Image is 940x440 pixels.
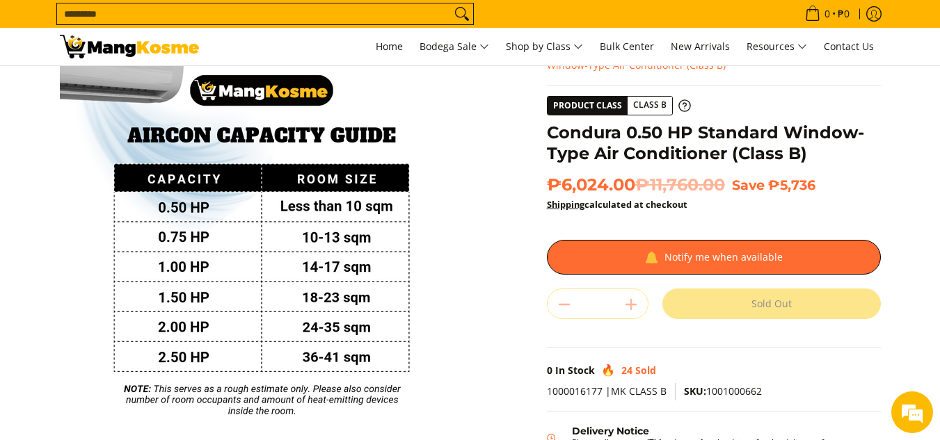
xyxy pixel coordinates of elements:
a: Contact Us [817,28,881,65]
span: Condura 0.50 HP Standard Window-Type Air Conditioner (Class B) [547,40,869,72]
span: SKU: [684,384,706,398]
a: New Arrivals [664,28,737,65]
span: Resources [747,38,807,56]
span: Product Class [548,97,628,115]
a: Shop by Class [499,28,590,65]
a: Bodega Sale [413,28,496,65]
strong: calculated at checkout [547,198,687,211]
span: 1000016177 |MK CLASS B [547,384,667,398]
span: 0 [547,364,552,377]
a: Shipping [547,198,584,211]
span: Sold [635,364,656,377]
a: Resources [740,28,814,65]
span: Home [376,40,403,53]
span: ₱0 [836,9,852,19]
span: • [801,6,854,22]
a: Product Class Class B [547,96,691,115]
span: Shop by Class [506,38,583,56]
span: Bodega Sale [420,38,489,56]
span: ₱6,024.00 [547,174,725,195]
button: Search [451,3,473,24]
del: ₱11,760.00 [635,174,725,195]
span: Bulk Center [600,40,654,53]
h1: Condura 0.50 HP Standard Window-Type Air Conditioner (Class B) [547,122,881,164]
span: 24 [621,364,632,377]
span: Contact Us [824,40,874,53]
span: ₱5,736 [768,177,815,193]
span: Save [732,177,765,193]
strong: Delivery Notice [572,425,649,437]
span: Class B [628,97,672,114]
span: New Arrivals [671,40,730,53]
span: In Stock [555,364,595,377]
nav: Main Menu [213,28,881,65]
a: Home [369,28,410,65]
img: Condura 0.50 HP Standard Window-Type Air Conditioner (Class B) | Mang Kosme [60,35,199,58]
span: 1001000662 [684,384,762,398]
span: 0 [822,9,832,19]
a: Bulk Center [593,28,661,65]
